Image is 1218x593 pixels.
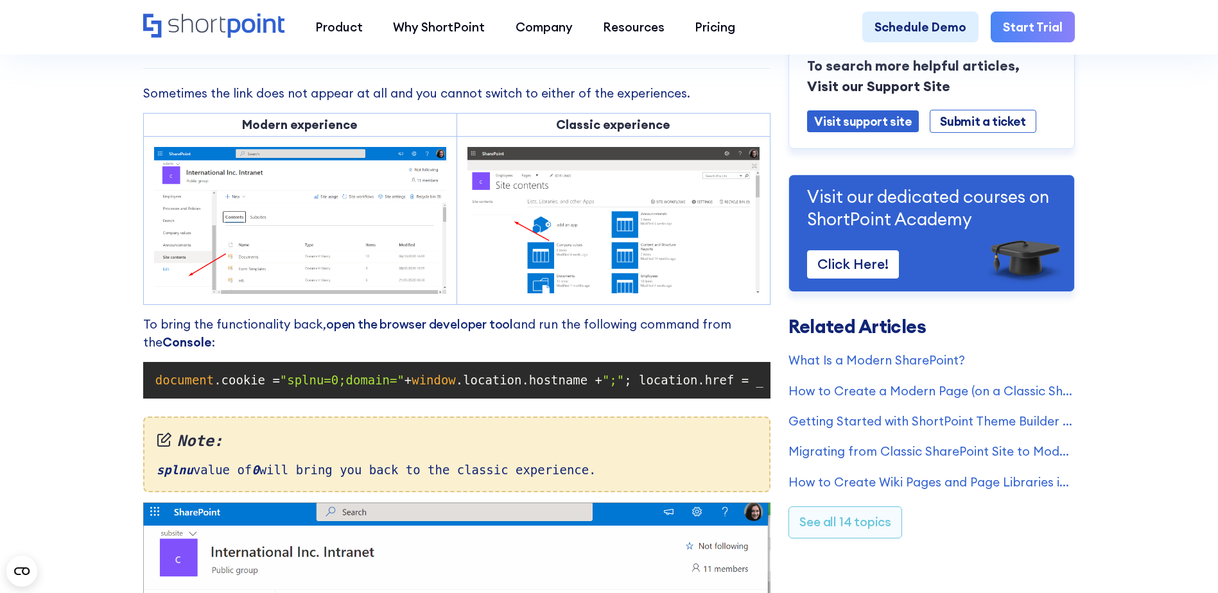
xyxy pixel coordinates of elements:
[603,18,665,36] div: Resources
[680,12,751,42] a: Pricing
[556,117,670,132] strong: Classic experience
[162,334,212,350] strong: Console
[280,373,405,387] span: "splnu=0;domain="
[252,463,259,477] em: 0
[143,315,770,352] p: To bring the functionality back, and run the following command from the :
[6,556,37,587] button: Open CMP widget
[405,373,412,387] span: +
[378,12,500,42] a: Why ShortPoint
[602,373,624,387] span: ";"
[516,18,573,36] div: Company
[788,412,1075,430] a: Getting Started with ShortPoint Theme Builder - Classic SharePoint Sites (Part 1)
[393,18,485,36] div: Why ShortPoint
[788,473,1075,491] a: How to Create Wiki Pages and Page Libraries in SharePoint
[807,56,1056,97] p: To search more helpful articles, Visit our Support Site
[456,373,602,387] span: .location.hostname +
[587,12,679,42] a: Resources
[788,382,1075,400] a: How to Create a Modern Page (on a Classic SharePoint Site)
[143,84,770,102] p: Sometimes the link does not appear at all and you cannot switch to either of the experiences.
[624,373,1056,387] span: ; location.href = _spPageContextInfo.webServerRelativeUrl +
[157,463,193,477] em: splnu
[500,12,587,42] a: Company
[1154,531,1218,593] iframe: Chat Widget
[143,13,285,40] a: Home
[214,373,280,387] span: .cookie =
[412,373,455,387] span: window
[930,110,1036,133] a: Submit a ticket
[788,318,1075,336] h3: Related Articles
[143,417,770,492] div: value of will bring you back to the classic experience.
[807,110,919,133] a: Visit support site
[326,316,513,332] a: open the browser developer tool
[315,18,363,36] div: Product
[862,12,979,42] a: Schedule Demo
[242,117,358,132] strong: Modern experience
[788,507,902,538] a: See all 14 topics
[788,443,1075,461] a: Migrating from Classic SharePoint Site to Modern SharePoint Site (SharePoint Online)
[695,18,735,36] div: Pricing
[157,430,757,453] em: Note:
[788,351,1075,369] a: What Is a Modern SharePoint?
[155,373,214,387] span: document
[807,186,1056,230] p: Visit our dedicated courses on ShortPoint Academy
[300,12,378,42] a: Product
[807,251,899,279] a: Click Here!
[991,12,1075,42] a: Start Trial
